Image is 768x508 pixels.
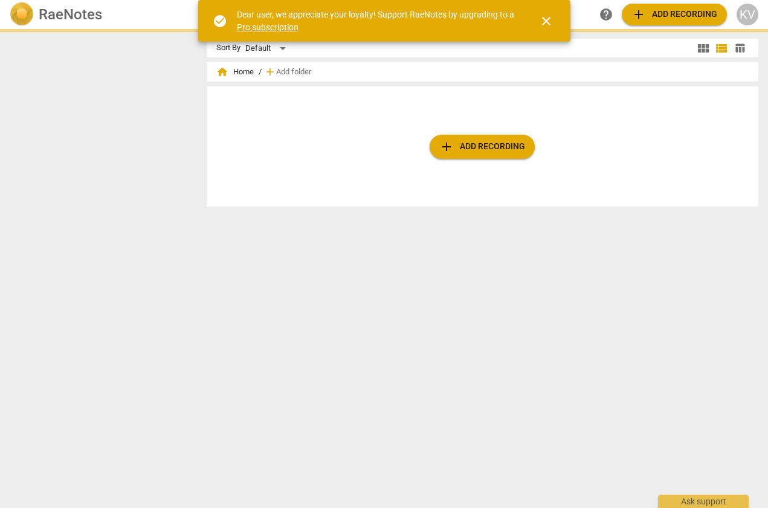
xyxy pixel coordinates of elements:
[259,68,262,77] span: /
[10,2,195,27] a: LogoRaeNotes
[237,8,517,33] div: Dear user, we appreciate your loyalty! Support RaeNotes by upgrading to a
[439,140,454,154] span: add
[631,7,646,22] span: add
[599,7,613,22] span: help
[737,4,758,25] button: KV
[694,39,712,57] button: Tile view
[714,41,729,56] span: view_list
[39,6,102,23] h2: RaeNotes
[430,135,535,159] button: Upload
[532,7,561,36] button: Close
[216,66,254,78] span: Home
[213,14,227,28] span: check_circle
[734,42,746,54] span: table_chart
[276,68,311,77] span: Add folder
[696,41,711,56] span: view_module
[216,66,228,78] span: home
[595,4,617,25] a: Help
[731,39,749,57] button: Table view
[712,39,731,57] button: List view
[216,43,240,53] div: Sort By
[658,495,749,508] div: Ask support
[264,66,276,78] span: add
[631,7,717,22] span: Add recording
[245,39,290,58] div: Default
[237,22,298,32] a: Pro subscription
[439,140,525,154] span: Add recording
[539,14,553,28] span: close
[622,4,727,25] button: Upload
[10,2,34,27] img: Logo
